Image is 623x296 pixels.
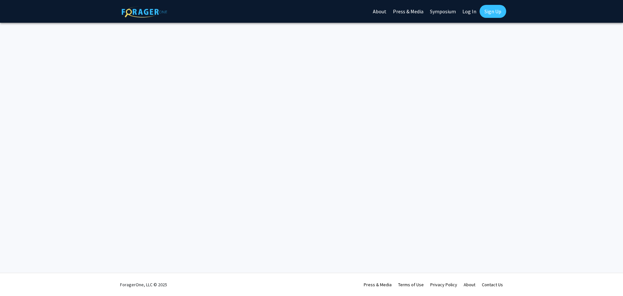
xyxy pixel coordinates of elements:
a: Privacy Policy [430,282,457,288]
a: Contact Us [482,282,503,288]
img: ForagerOne Logo [122,6,167,18]
a: Sign Up [480,5,506,18]
a: About [464,282,475,288]
a: Press & Media [364,282,392,288]
div: ForagerOne, LLC © 2025 [120,273,167,296]
a: Terms of Use [398,282,424,288]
